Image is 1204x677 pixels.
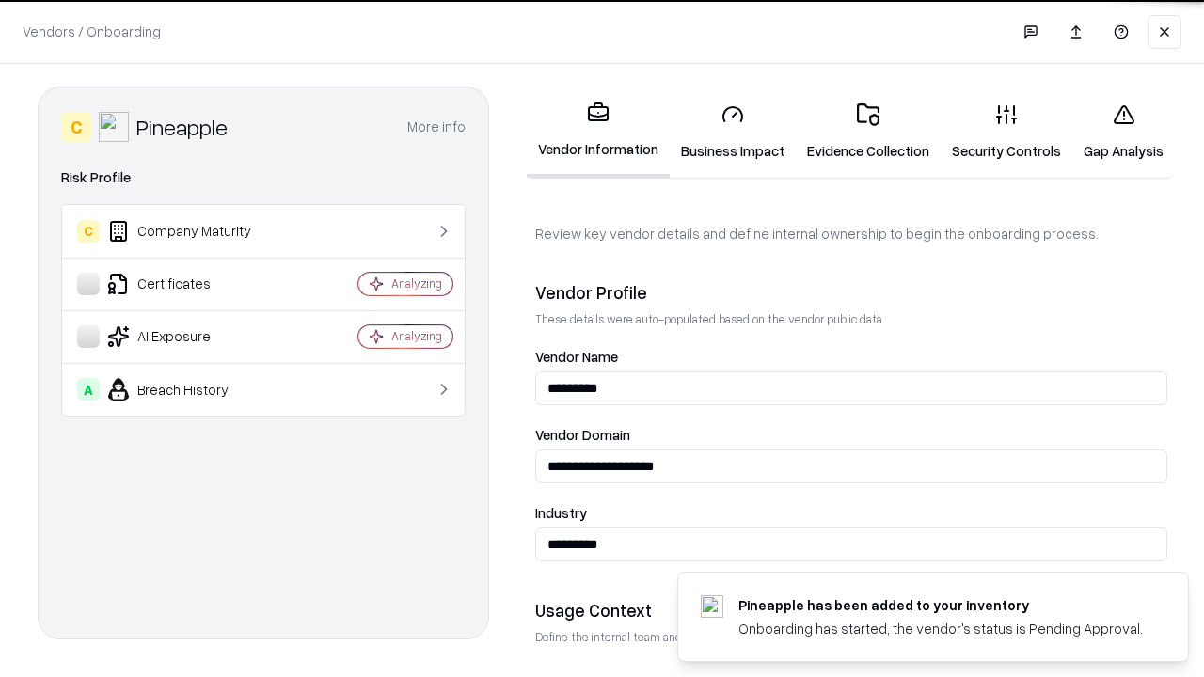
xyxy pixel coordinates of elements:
a: Gap Analysis [1072,88,1175,176]
div: Analyzing [391,328,442,344]
div: C [77,220,100,243]
div: Certificates [77,273,302,295]
a: Security Controls [941,88,1072,176]
div: Risk Profile [61,166,466,189]
p: These details were auto-populated based on the vendor public data [535,311,1167,327]
div: Analyzing [391,276,442,291]
a: Vendor Information [527,87,670,178]
div: Breach History [77,378,302,401]
p: Review key vendor details and define internal ownership to begin the onboarding process. [535,224,1167,244]
label: Vendor Domain [535,428,1167,442]
img: pineappleenergy.com [701,595,723,618]
div: Company Maturity [77,220,302,243]
div: AI Exposure [77,325,302,348]
div: C [61,112,91,142]
a: Business Impact [670,88,796,176]
div: Vendor Profile [535,281,1167,304]
label: Vendor Name [535,350,1167,364]
p: Define the internal team and reason for using this vendor. This helps assess business relevance a... [535,629,1167,645]
div: A [77,378,100,401]
p: Vendors / Onboarding [23,22,161,41]
div: Pineapple [136,112,228,142]
label: Industry [535,506,1167,520]
a: Evidence Collection [796,88,941,176]
div: Usage Context [535,599,1167,622]
div: Onboarding has started, the vendor's status is Pending Approval. [738,619,1143,638]
button: More info [407,110,466,144]
img: Pineapple [99,112,129,142]
div: Pineapple has been added to your inventory [738,595,1143,615]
